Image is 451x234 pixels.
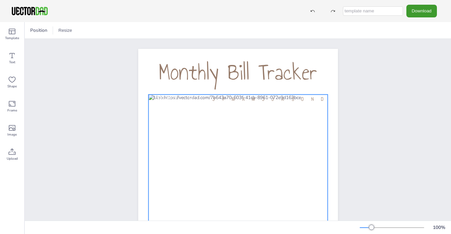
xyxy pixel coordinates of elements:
span: J [271,96,274,102]
span: F [222,96,225,102]
button: Download [406,5,437,17]
span: M [232,96,235,102]
span: M [252,96,255,102]
span: Frame [7,108,17,113]
input: template name [343,6,403,16]
span: BILL [189,94,199,103]
span: J [262,96,264,102]
span: A [282,96,284,102]
span: Upload [7,156,18,161]
span: Template [5,35,19,41]
span: S [292,96,294,102]
span: Shape [7,84,17,89]
span: O [301,96,304,102]
span: N [311,96,314,102]
span: J [212,96,215,102]
span: Monthly Bill Tracker [159,55,317,90]
span: A [242,96,245,102]
span: Image [7,132,17,137]
div: 100 % [431,224,447,231]
button: Resize [56,25,75,36]
span: Position [29,27,49,33]
span: AMOUNT [154,94,174,103]
span: D [321,96,323,102]
span: Text [9,60,15,65]
img: VectorDad-1.png [11,6,49,16]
